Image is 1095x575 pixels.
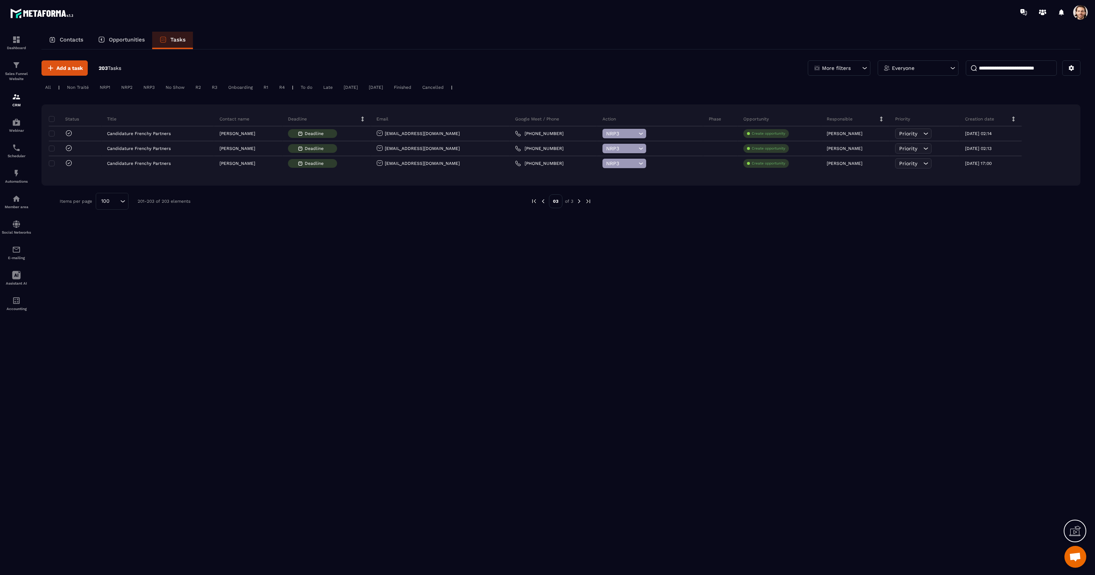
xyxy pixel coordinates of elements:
p: Phase [709,116,721,122]
a: automationsautomationsAutomations [2,163,31,189]
a: formationformationSales Funnel Website [2,55,31,87]
div: R3 [208,83,221,92]
p: | [451,85,452,90]
img: automations [12,118,21,127]
p: Opportunity [743,116,769,122]
p: Scheduler [2,154,31,158]
div: Mở cuộc trò chuyện [1064,546,1086,568]
p: CRM [2,103,31,107]
p: Social Networks [2,230,31,234]
span: Priority [899,131,917,136]
div: R4 [276,83,288,92]
p: [DATE] 17:00 [965,161,992,166]
div: All [41,83,55,92]
div: Finished [390,83,415,92]
a: automationsautomationsWebinar [2,112,31,138]
p: Title [107,116,116,122]
a: schedulerschedulerScheduler [2,138,31,163]
img: social-network [12,220,21,229]
p: [PERSON_NAME] [827,146,862,151]
div: NRP2 [118,83,136,92]
p: Responsible [827,116,853,122]
p: Candidature Frenchy Partners [107,161,171,166]
p: Member area [2,205,31,209]
div: [DATE] [340,83,361,92]
img: logo [10,7,76,20]
a: formationformationDashboard [2,30,31,55]
p: Create opportunity [752,161,785,166]
div: NRP3 [140,83,158,92]
img: email [12,245,21,254]
a: emailemailE-mailing [2,240,31,265]
div: R1 [260,83,272,92]
button: Add a task [41,60,88,76]
p: Creation date [965,116,994,122]
a: accountantaccountantAccounting [2,291,31,316]
p: Email [376,116,388,122]
p: Deadline [288,116,307,122]
div: [DATE] [365,83,387,92]
p: [PERSON_NAME] [220,131,255,136]
p: Items per page [60,199,92,204]
span: Priority [899,160,917,166]
a: Tasks [152,32,193,49]
img: formation [12,61,21,70]
span: Deadline [305,161,327,166]
p: Google Meet / Phone [515,116,559,122]
img: scheduler [12,143,21,152]
span: Tasks [108,65,121,71]
a: formationformationCRM [2,87,31,112]
a: Assistant AI [2,265,31,291]
input: Search for option [112,197,118,205]
p: Everyone [892,66,914,71]
a: Opportunities [91,32,152,49]
p: | [58,85,60,90]
p: Candidature Frenchy Partners [107,146,171,151]
span: Add a task [56,64,83,72]
span: 100 [99,197,112,205]
a: [PHONE_NUMBER] [515,131,564,136]
p: [PERSON_NAME] [220,161,255,166]
img: next [585,198,592,205]
p: Status [51,116,79,122]
p: [PERSON_NAME] [220,146,255,151]
a: Contacts [41,32,91,49]
p: Dashboard [2,46,31,50]
p: | [292,85,293,90]
p: Assistant AI [2,281,31,285]
img: prev [540,198,546,205]
div: R2 [192,83,205,92]
img: automations [12,169,21,178]
p: Opportunities [109,36,145,43]
p: Priority [895,116,910,122]
img: next [576,198,582,205]
p: [PERSON_NAME] [827,161,862,166]
div: Late [320,83,336,92]
p: [DATE] 02:14 [965,131,992,136]
p: Sales Funnel Website [2,71,31,82]
a: [PHONE_NUMBER] [515,160,564,166]
div: No Show [162,83,188,92]
img: accountant [12,296,21,305]
p: Create opportunity [752,146,785,151]
p: [PERSON_NAME] [827,131,862,136]
p: of 3 [565,198,573,204]
p: 03 [549,194,562,208]
span: NRP3 [606,146,637,151]
span: Priority [899,146,917,151]
p: Create opportunity [752,131,785,136]
span: NRP3 [606,131,637,136]
div: Onboarding [225,83,256,92]
a: automationsautomationsMember area [2,189,31,214]
span: Deadline [305,131,327,136]
p: 201-203 of 203 elements [138,199,190,204]
a: social-networksocial-networkSocial Networks [2,214,31,240]
p: More filters [822,66,851,71]
p: E-mailing [2,256,31,260]
span: Deadline [305,146,327,151]
div: Non Traité [63,83,92,92]
p: Tasks [170,36,186,43]
p: Accounting [2,307,31,311]
img: formation [12,35,21,44]
p: Contact name [220,116,249,122]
